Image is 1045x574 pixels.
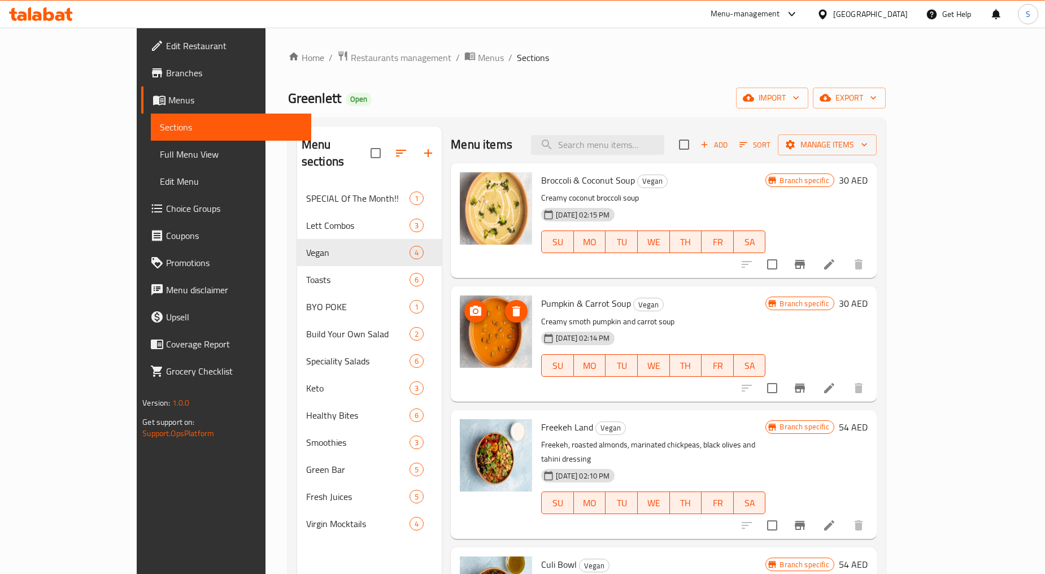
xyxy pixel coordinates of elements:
span: Upsell [166,310,302,324]
span: 1.0.0 [172,395,190,410]
span: Edit Restaurant [166,39,302,53]
div: Smoothies3 [297,429,442,456]
input: search [531,135,664,155]
div: Keto3 [297,375,442,402]
span: Broccoli & Coconut Soup [541,172,635,189]
span: TU [610,234,633,250]
span: Toasts [306,273,410,286]
span: 6 [410,356,423,367]
a: Edit menu item [822,519,836,532]
span: Branch specific [775,298,833,309]
div: items [410,327,424,341]
span: SA [738,358,761,374]
span: Select to update [760,514,784,537]
div: Speciality Salads [306,354,410,368]
h6: 54 AED [839,556,868,572]
span: Vegan [306,246,410,259]
h2: Menu sections [302,136,371,170]
button: import [736,88,808,108]
button: WE [638,231,670,253]
button: Manage items [778,134,877,155]
a: Menus [464,50,504,65]
span: Choice Groups [166,202,302,215]
span: Add item [696,136,732,154]
span: Vegan [580,559,609,572]
span: Add [699,138,729,151]
span: Virgin Mocktails [306,517,410,530]
div: Lett Combos3 [297,212,442,239]
span: FR [706,495,729,511]
button: MO [574,354,606,377]
a: Choice Groups [141,195,311,222]
span: 1 [410,302,423,312]
button: FR [702,492,734,514]
button: TH [670,231,702,253]
button: WE [638,354,670,377]
button: TU [606,492,638,514]
button: SU [541,231,574,253]
span: Sort sections [387,140,415,167]
span: Branch specific [775,559,833,570]
div: Open [346,93,372,106]
span: FR [706,234,729,250]
button: Add [696,136,732,154]
span: Culi Bowl [541,556,577,573]
h6: 30 AED [839,295,868,311]
div: BYO POKE [306,300,410,314]
span: TU [610,358,633,374]
div: Healthy Bites [306,408,410,422]
button: TH [670,354,702,377]
div: Vegan [579,559,609,572]
button: delete image [505,300,528,323]
div: items [410,381,424,395]
li: / [508,51,512,64]
span: Edit Menu [160,175,302,188]
div: Vegan [637,175,668,188]
span: MO [578,495,602,511]
span: 3 [410,220,423,231]
a: Coverage Report [141,331,311,358]
div: items [410,192,424,205]
span: Select to update [760,253,784,276]
span: Grocery Checklist [166,364,302,378]
span: FR [706,358,729,374]
div: Toasts6 [297,266,442,293]
span: TH [674,495,698,511]
span: Menus [478,51,504,64]
button: MO [574,231,606,253]
span: 6 [410,275,423,285]
div: items [410,219,424,232]
button: Sort [737,136,773,154]
span: Sections [517,51,549,64]
div: items [410,246,424,259]
span: Sort [739,138,770,151]
span: TU [610,495,633,511]
a: Support.OpsPlatform [142,426,214,441]
span: export [822,91,877,105]
a: Menus [141,86,311,114]
a: Edit menu item [822,258,836,271]
a: Grocery Checklist [141,358,311,385]
span: Green Bar [306,463,410,476]
span: Pumpkin & Carrot Soup [541,295,631,312]
div: items [410,463,424,476]
li: / [456,51,460,64]
span: Branch specific [775,175,833,186]
img: Pumpkin & Carrot Soup [460,295,532,368]
a: Coupons [141,222,311,249]
img: Freekeh Land [460,419,532,492]
div: Build Your Own Salad [306,327,410,341]
p: Freekeh, roasted almonds, marinated chickpeas, black olives and tahini dressing [541,438,765,466]
a: Upsell [141,303,311,331]
span: Vegan [638,175,667,188]
span: Coverage Report [166,337,302,351]
span: Sections [160,120,302,134]
button: TU [606,354,638,377]
span: 2 [410,329,423,340]
div: SPECIAL Of The Month!! [306,192,410,205]
span: WE [642,495,665,511]
div: Vegan4 [297,239,442,266]
div: [GEOGRAPHIC_DATA] [833,8,908,20]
